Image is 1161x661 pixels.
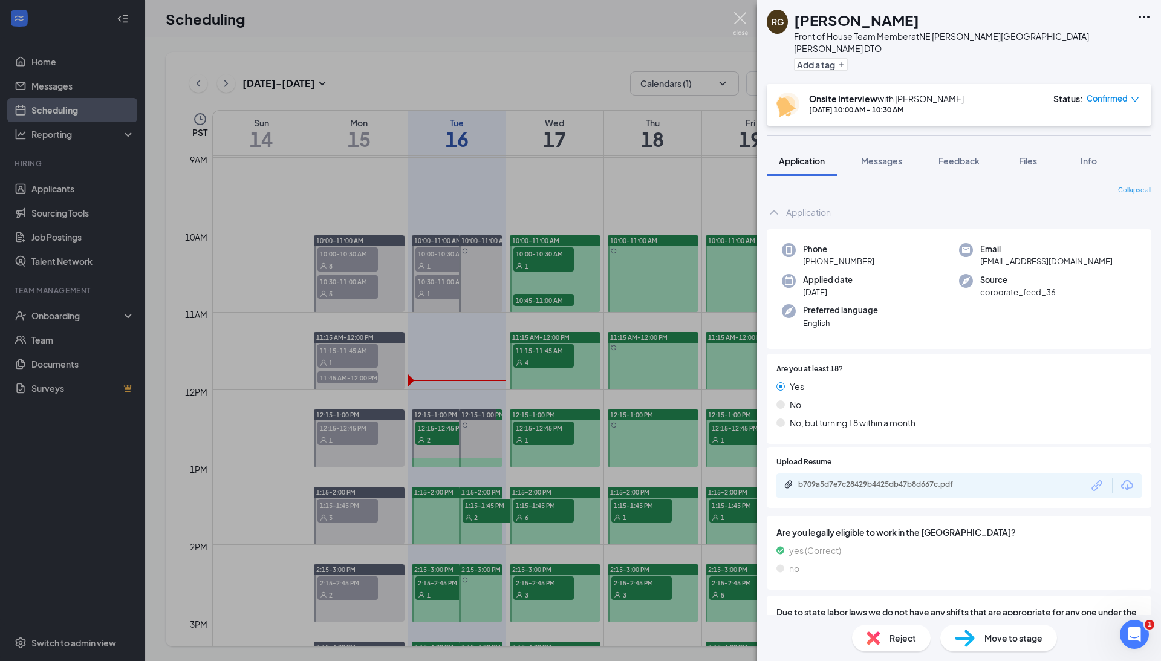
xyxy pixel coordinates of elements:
[861,155,902,166] span: Messages
[779,155,825,166] span: Application
[889,631,916,645] span: Reject
[803,317,878,329] span: English
[809,93,877,104] b: Onsite Interview
[803,304,878,316] span: Preferred language
[809,93,964,105] div: with [PERSON_NAME]
[1120,620,1149,649] iframe: Intercom live chat
[776,526,1142,539] span: Are you legally eligible to work in the [GEOGRAPHIC_DATA]?
[980,286,1056,298] span: corporate_feed_36
[794,10,919,30] h1: [PERSON_NAME]
[809,105,964,115] div: [DATE] 10:00 AM - 10:30 AM
[790,380,804,393] span: Yes
[1090,478,1105,493] svg: Link
[794,30,1131,54] div: Front of House Team Member at NE [PERSON_NAME][GEOGRAPHIC_DATA][PERSON_NAME] DTO
[794,58,848,71] button: PlusAdd a tag
[1118,186,1151,195] span: Collapse all
[803,286,853,298] span: [DATE]
[784,480,980,491] a: Paperclipb709a5d7e7c28429b4425db47b8d667c.pdf
[789,544,841,557] span: yes (Correct)
[1131,96,1139,104] span: down
[984,631,1042,645] span: Move to stage
[803,243,874,255] span: Phone
[790,398,801,411] span: No
[1120,478,1134,493] svg: Download
[1019,155,1037,166] span: Files
[803,274,853,286] span: Applied date
[772,16,784,28] div: RG
[789,562,799,575] span: no
[776,605,1142,632] span: Due to state labor laws we do not have any shifts that are appropriate for any one under the age ...
[938,155,980,166] span: Feedback
[776,457,831,468] span: Upload Resume
[776,363,843,375] span: Are you at least 18?
[767,205,781,220] svg: ChevronUp
[980,255,1113,267] span: [EMAIL_ADDRESS][DOMAIN_NAME]
[1145,620,1154,630] span: 1
[1137,10,1151,24] svg: Ellipses
[980,243,1113,255] span: Email
[980,274,1056,286] span: Source
[1053,93,1083,105] div: Status :
[1087,93,1128,105] span: Confirmed
[786,206,831,218] div: Application
[1081,155,1097,166] span: Info
[790,416,915,429] span: No, but turning 18 within a month
[798,480,968,489] div: b709a5d7e7c28429b4425db47b8d667c.pdf
[837,61,845,68] svg: Plus
[803,255,874,267] span: [PHONE_NUMBER]
[784,480,793,489] svg: Paperclip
